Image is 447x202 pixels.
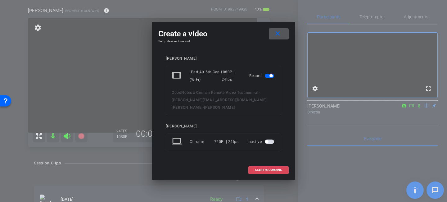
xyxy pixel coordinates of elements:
div: iPad Air 5th Gen (WiFi) [190,68,220,83]
div: [PERSON_NAME] [166,56,281,61]
mat-icon: laptop [172,136,183,147]
span: [PERSON_NAME] [204,105,235,110]
div: 1080P | 24fps [220,68,240,83]
h4: Setup devices to record [158,39,289,43]
div: 720P | 24fps [214,136,239,147]
div: Record [249,68,275,83]
span: - [203,105,204,110]
span: GoodNotes x German Remote Video Testimonial - [PERSON_NAME][EMAIL_ADDRESS][DOMAIN_NAME][PERSON_NAME] [172,90,267,110]
div: Chrome [190,136,214,147]
span: START RECORDING [255,168,282,172]
button: START RECORDING [248,166,289,174]
div: Create a video [158,28,289,39]
mat-icon: tablet [172,70,183,81]
div: [PERSON_NAME] [166,124,281,129]
mat-icon: close [274,30,282,38]
div: Inactive [247,136,275,147]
